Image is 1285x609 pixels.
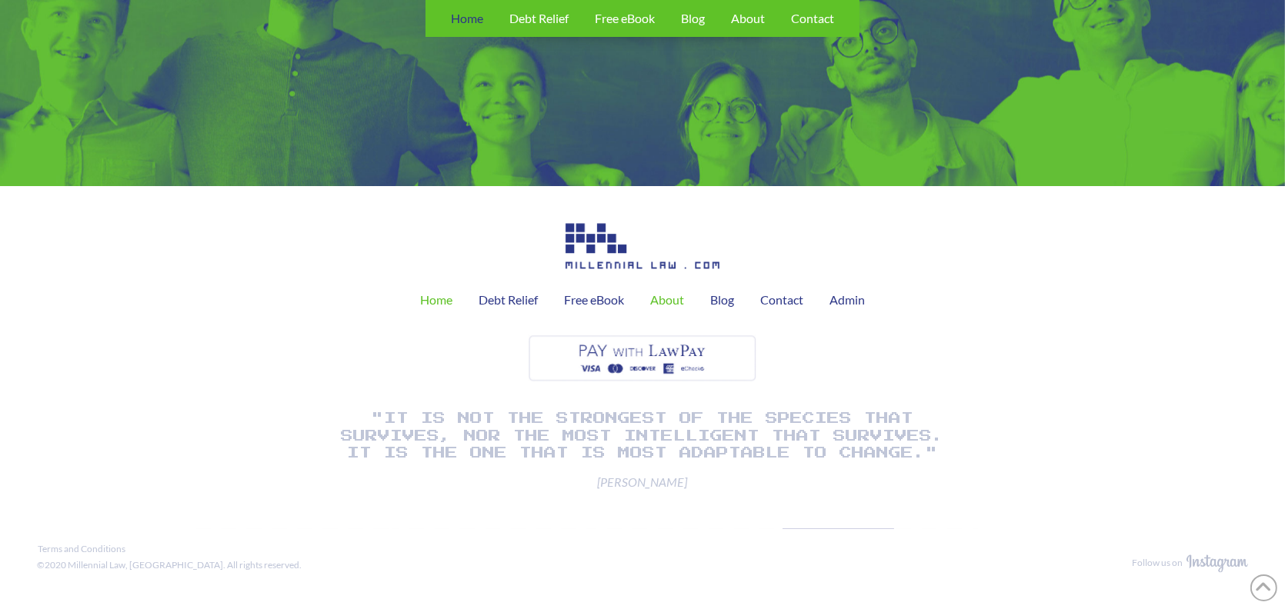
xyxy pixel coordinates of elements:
span: About [731,12,765,25]
span: Debt Relief [509,12,569,25]
span: Contact [791,12,834,25]
span: Free eBook [564,294,624,306]
a: Debt Relief [466,281,551,319]
div: ©2020 Millennial Law, [GEOGRAPHIC_DATA]. All rights reserved. [37,559,302,572]
span: [PERSON_NAME] [335,474,950,491]
a: Admin [816,281,878,319]
span: Admin [829,294,865,306]
img: Image [1187,554,1248,572]
a: Free eBook [551,281,637,319]
span: About [650,294,684,306]
img: Image [526,331,759,385]
span: Home [420,294,452,306]
span: Debt Relief [479,294,538,306]
span: Terms and Conditions [38,544,125,554]
a: Contact [747,281,816,319]
div: Follow us on [1132,557,1183,570]
a: Back to Top [1250,574,1277,601]
span: Contact [760,294,803,306]
a: Terms and Conditions [34,541,129,557]
img: Image [566,223,719,268]
span: Blog [710,294,734,306]
h1: "It is not the strongest of the species that survives, nor the most intelligent that survives. It... [335,410,950,461]
span: Home [451,12,483,25]
a: About [637,281,697,319]
span: Free eBook [595,12,655,25]
a: Home [407,281,466,319]
span: Blog [681,12,705,25]
a: Blog [697,281,747,319]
